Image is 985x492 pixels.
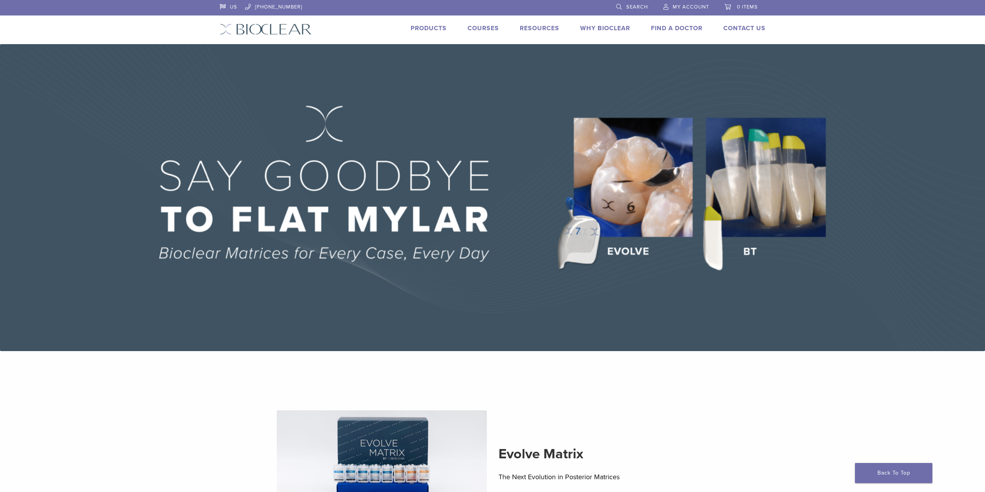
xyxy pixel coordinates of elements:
a: Back To Top [855,463,932,483]
span: 0 items [737,4,758,10]
a: Find A Doctor [651,24,702,32]
span: Search [626,4,648,10]
a: Courses [468,24,499,32]
a: Contact Us [723,24,766,32]
span: My Account [673,4,709,10]
h2: Evolve Matrix [498,445,709,463]
a: Why Bioclear [580,24,630,32]
img: Bioclear [220,24,312,35]
a: Products [411,24,447,32]
p: The Next Evolution in Posterior Matrices [498,471,709,483]
a: Resources [520,24,559,32]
